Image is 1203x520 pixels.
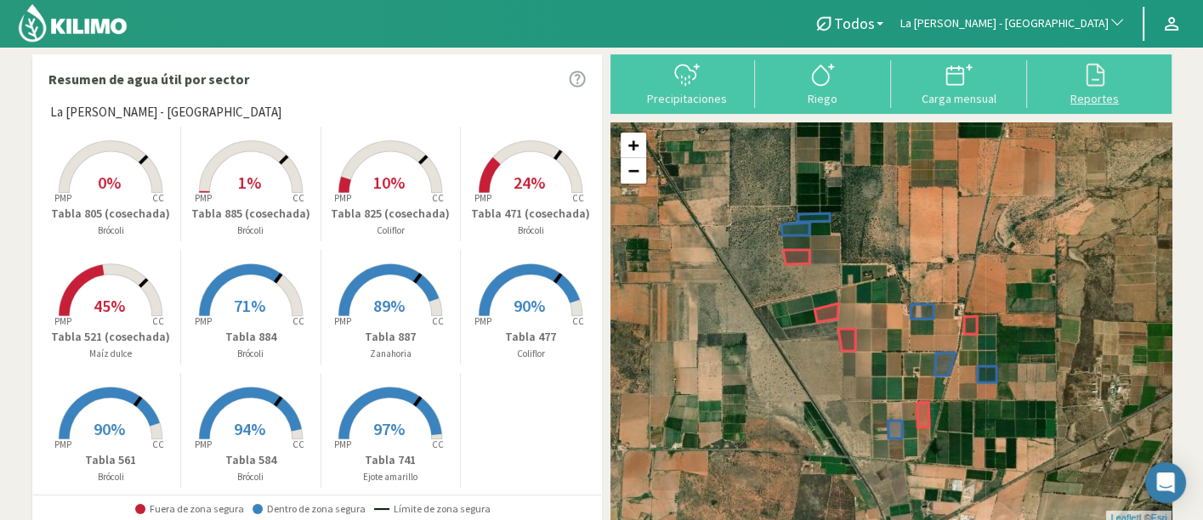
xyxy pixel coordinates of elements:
[321,328,461,346] p: Tabla 887
[54,192,71,204] tspan: PMP
[234,418,265,439] span: 94%
[755,60,891,105] button: Riego
[474,192,491,204] tspan: PMP
[181,451,321,469] p: Tabla 584
[896,93,1022,105] div: Carga mensual
[461,205,601,223] p: Tabla 471 (cosechada)
[474,315,491,327] tspan: PMP
[834,14,875,32] span: Todos
[292,315,304,327] tspan: CC
[42,328,181,346] p: Tabla 521 (cosechada)
[42,451,181,469] p: Tabla 561
[891,60,1027,105] button: Carga mensual
[1145,462,1186,503] div: Open Intercom Messenger
[334,438,351,450] tspan: PMP
[17,3,128,43] img: Kilimo
[433,438,445,450] tspan: CC
[181,328,321,346] p: Tabla 884
[153,192,165,204] tspan: CC
[621,158,646,184] a: Zoom out
[181,470,321,484] p: Brócoli
[195,192,212,204] tspan: PMP
[334,192,351,204] tspan: PMP
[153,315,165,327] tspan: CC
[292,192,304,204] tspan: CC
[433,192,445,204] tspan: CC
[98,172,121,193] span: 0%
[892,5,1134,42] button: La [PERSON_NAME] - [GEOGRAPHIC_DATA]
[54,315,71,327] tspan: PMP
[1032,93,1158,105] div: Reportes
[321,347,461,361] p: Zanahoria
[42,223,181,238] p: Brócoli
[321,451,461,469] p: Tabla 741
[461,347,601,361] p: Coliflor
[461,328,601,346] p: Tabla 477
[54,438,71,450] tspan: PMP
[900,15,1109,32] span: La [PERSON_NAME] - [GEOGRAPHIC_DATA]
[573,315,585,327] tspan: CC
[50,103,281,122] span: La [PERSON_NAME] - [GEOGRAPHIC_DATA]
[292,438,304,450] tspan: CC
[181,205,321,223] p: Tabla 885 (cosechada)
[234,295,265,316] span: 71%
[334,315,351,327] tspan: PMP
[321,223,461,238] p: Coliflor
[433,315,445,327] tspan: CC
[514,295,545,316] span: 90%
[373,172,405,193] span: 10%
[1027,60,1163,105] button: Reportes
[573,192,585,204] tspan: CC
[195,438,212,450] tspan: PMP
[42,470,181,484] p: Brócoli
[621,133,646,158] a: Zoom in
[195,315,212,327] tspan: PMP
[181,347,321,361] p: Brócoli
[94,418,125,439] span: 90%
[48,69,249,89] p: Resumen de agua útil por sector
[624,93,750,105] div: Precipitaciones
[94,295,125,316] span: 45%
[373,418,405,439] span: 97%
[373,295,405,316] span: 89%
[514,172,545,193] span: 24%
[760,93,886,105] div: Riego
[153,438,165,450] tspan: CC
[321,470,461,484] p: Ejote amarillo
[253,503,366,515] span: Dentro de zona segura
[42,347,181,361] p: Maíz dulce
[461,223,601,238] p: Brócoli
[135,503,244,515] span: Fuera de zona segura
[374,503,491,515] span: Límite de zona segura
[42,205,181,223] p: Tabla 805 (cosechada)
[238,172,261,193] span: 1%
[321,205,461,223] p: Tabla 825 (cosechada)
[619,60,755,105] button: Precipitaciones
[181,223,321,238] p: Brócoli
